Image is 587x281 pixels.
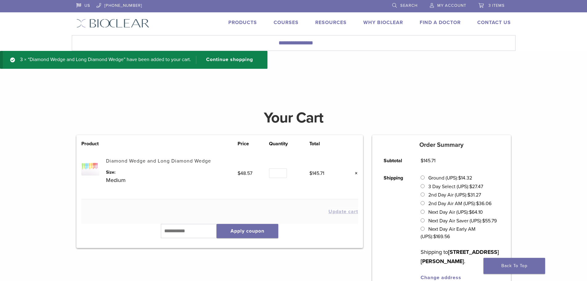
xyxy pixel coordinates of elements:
label: Next Day Air Early AM (UPS): [421,226,475,240]
a: Courses [274,19,299,26]
label: 3 Day Select (UPS): [428,184,483,190]
span: $ [476,200,479,207]
a: Continue shopping [196,56,258,64]
h5: Order Summary [372,141,511,149]
strong: [STREET_ADDRESS][PERSON_NAME] [421,249,499,265]
label: Next Day Air Saver (UPS): [428,218,497,224]
th: Price [238,140,269,147]
a: Change address [421,275,461,281]
th: Product [81,140,106,147]
span: $ [482,218,485,224]
dt: Size: [106,169,238,176]
span: $ [469,184,472,190]
bdi: 169.56 [433,233,450,240]
a: Back To Top [483,258,545,274]
th: Subtotal [377,152,414,169]
bdi: 145.71 [421,158,435,164]
span: $ [433,233,436,240]
span: $ [421,158,423,164]
label: 2nd Day Air (UPS): [428,192,481,198]
th: Quantity [269,140,309,147]
span: 3 items [488,3,505,8]
button: Update cart [328,209,358,214]
bdi: 48.57 [238,170,252,176]
span: $ [238,170,240,176]
span: $ [309,170,312,176]
bdi: 14.32 [458,175,472,181]
span: $ [469,209,472,215]
img: Bioclear [76,19,149,28]
a: Products [228,19,257,26]
bdi: 64.10 [469,209,483,215]
span: My Account [437,3,466,8]
span: $ [458,175,461,181]
a: Why Bioclear [363,19,403,26]
bdi: 145.71 [309,170,324,176]
span: Search [400,3,418,8]
bdi: 27.47 [469,184,483,190]
p: Medium [106,176,238,185]
label: 2nd Day Air AM (UPS): [428,200,491,207]
bdi: 36.06 [476,200,491,207]
a: Diamond Wedge and Long Diamond Wedge [106,158,211,164]
span: $ [467,192,470,198]
th: Total [309,140,341,147]
a: Find A Doctor [420,19,461,26]
bdi: 31.27 [467,192,481,198]
label: Ground (UPS): [428,175,472,181]
h1: Your Cart [72,110,516,125]
button: Apply coupon [217,224,278,238]
p: Shipping to . [421,247,499,266]
bdi: 55.79 [482,218,497,224]
a: Contact Us [477,19,511,26]
a: Resources [315,19,347,26]
a: Remove this item [350,169,358,177]
img: Diamond Wedge and Long Diamond Wedge [81,157,100,176]
label: Next Day Air (UPS): [428,209,483,215]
